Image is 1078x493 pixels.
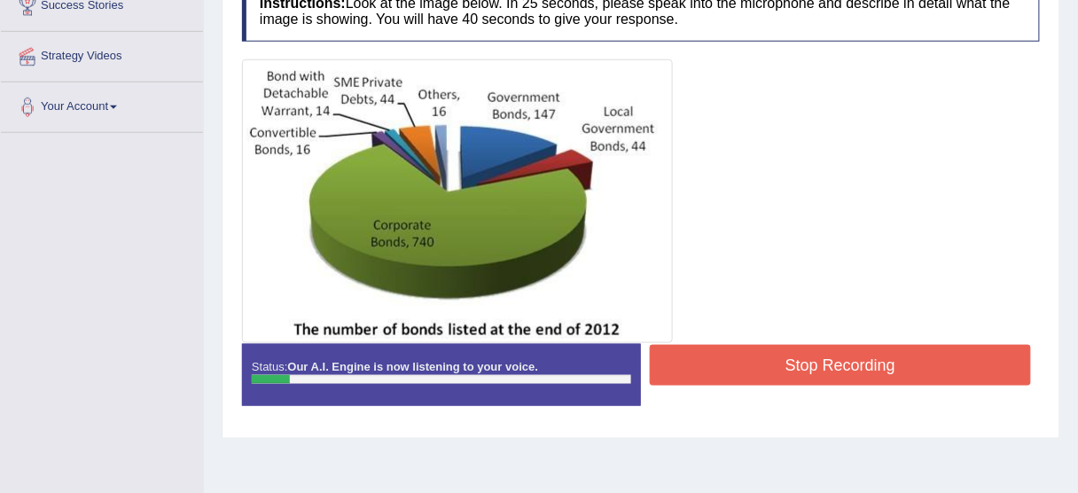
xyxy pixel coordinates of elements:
[1,82,203,127] a: Your Account
[287,360,538,373] strong: Our A.I. Engine is now listening to your voice.
[1,32,203,76] a: Strategy Videos
[650,345,1031,386] button: Stop Recording
[242,344,641,406] div: Status:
